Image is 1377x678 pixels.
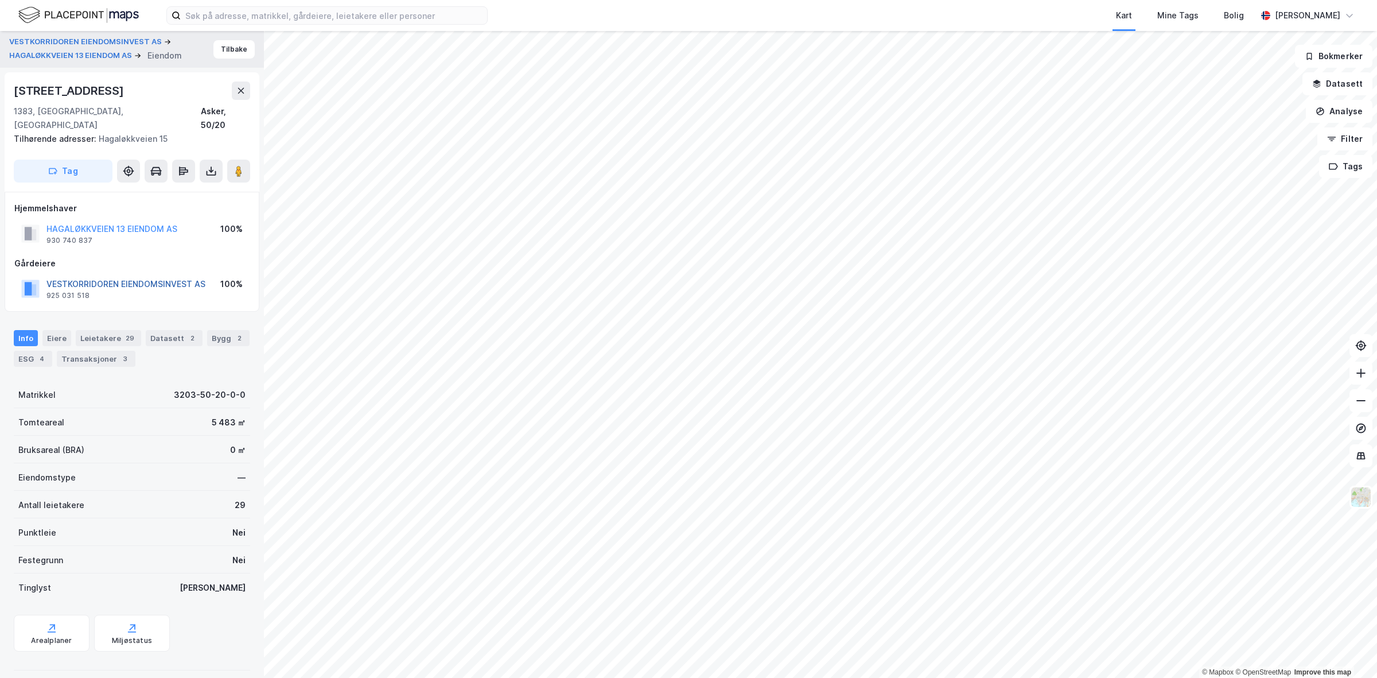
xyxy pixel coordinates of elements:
div: Kart [1116,9,1132,22]
div: 5 483 ㎡ [212,416,246,429]
div: Miljøstatus [112,636,152,645]
button: Tags [1319,155,1372,178]
div: Tinglyst [18,581,51,595]
div: Hjemmelshaver [14,202,250,215]
button: Tilbake [213,40,255,59]
div: 4 [36,353,48,365]
div: Matrikkel [18,388,56,402]
div: — [238,471,246,485]
div: Asker, 50/20 [201,104,250,132]
input: Søk på adresse, matrikkel, gårdeiere, leietakere eller personer [181,7,487,24]
div: Hagaløkkveien 15 [14,132,241,146]
div: Punktleie [18,526,56,540]
button: Analyse [1306,100,1372,123]
div: [PERSON_NAME] [1275,9,1340,22]
div: [PERSON_NAME] [180,581,246,595]
a: Mapbox [1202,668,1234,676]
div: 930 740 837 [46,236,92,245]
div: Bruksareal (BRA) [18,443,84,457]
div: 3 [119,353,131,365]
div: Bolig [1224,9,1244,22]
div: ESG [14,351,52,367]
div: Eiere [42,330,71,346]
div: Mine Tags [1157,9,1199,22]
a: OpenStreetMap [1235,668,1291,676]
div: Leietakere [76,330,141,346]
div: 100% [220,277,243,291]
div: 3203-50-20-0-0 [174,388,246,402]
div: 2 [186,332,198,344]
div: Arealplaner [31,636,72,645]
div: Datasett [146,330,203,346]
button: Tag [14,160,112,183]
div: 1383, [GEOGRAPHIC_DATA], [GEOGRAPHIC_DATA] [14,104,201,132]
div: 29 [235,498,246,512]
div: Festegrunn [18,553,63,567]
div: Gårdeiere [14,257,250,270]
div: Nei [232,526,246,540]
div: 29 [123,332,137,344]
div: Tomteareal [18,416,64,429]
div: Nei [232,553,246,567]
div: [STREET_ADDRESS] [14,82,126,100]
div: 925 031 518 [46,291,90,300]
div: Kontrollprogram for chat [1320,623,1377,678]
div: Eiendom [147,49,182,63]
div: Bygg [207,330,250,346]
img: logo.f888ab2527a4732fd821a326f86c7f29.svg [18,5,139,25]
button: Datasett [1302,72,1372,95]
button: HAGALØKKVEIEN 13 EIENDOM AS [9,50,134,61]
div: Eiendomstype [18,471,76,485]
a: Improve this map [1294,668,1351,676]
div: 0 ㎡ [230,443,246,457]
div: 2 [234,332,245,344]
button: Filter [1317,127,1372,150]
div: Info [14,330,38,346]
div: 100% [220,222,243,236]
div: Antall leietakere [18,498,84,512]
button: VESTKORRIDOREN EIENDOMSINVEST AS [9,36,164,48]
div: Transaksjoner [57,351,135,367]
iframe: Chat Widget [1320,623,1377,678]
span: Tilhørende adresser: [14,134,99,144]
img: Z [1350,486,1372,508]
button: Bokmerker [1295,45,1372,68]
